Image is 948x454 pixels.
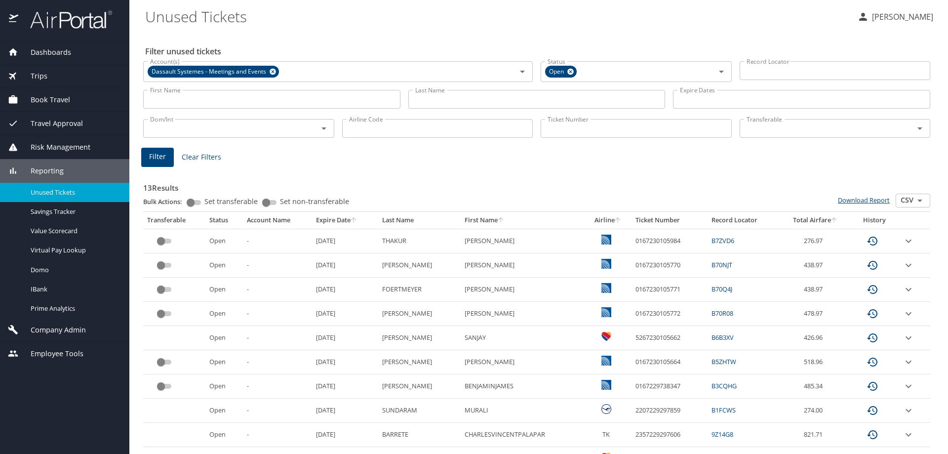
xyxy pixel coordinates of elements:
[31,304,118,313] span: Prime Analytics
[243,212,312,229] th: Account Name
[205,374,243,399] td: Open
[711,309,733,318] a: B70R08
[148,67,272,77] span: Dassault Systemes - Meetings and Events
[145,1,849,32] h1: Unused Tickets
[711,357,736,366] a: B5ZHTW
[243,423,312,447] td: -
[312,326,378,350] td: [DATE]
[312,423,378,447] td: [DATE]
[312,399,378,423] td: [DATE]
[312,374,378,399] td: [DATE]
[205,350,243,374] td: Open
[601,259,611,269] img: United Airlines
[913,194,927,207] button: Open
[205,399,243,423] td: Open
[143,197,190,206] p: Bulk Actions:
[498,217,505,224] button: sort
[461,423,585,447] td: CHARLESVINCENTPALAPAR
[31,246,118,255] span: Virtual Pay Lookup
[632,302,708,326] td: 0167230105772
[378,423,461,447] td: BARRETE
[632,253,708,278] td: 0167230105770
[853,8,937,26] button: [PERSON_NAME]
[461,399,585,423] td: MURALI
[205,326,243,350] td: Open
[601,331,611,341] img: Southwest Airlines
[708,212,780,229] th: Record Locator
[18,325,86,335] span: Company Admin
[145,43,932,59] h2: Filter unused tickets
[18,165,64,176] span: Reporting
[903,429,914,441] button: expand row
[615,217,622,224] button: sort
[243,350,312,374] td: -
[205,278,243,302] td: Open
[903,405,914,416] button: expand row
[913,122,927,135] button: Open
[903,332,914,344] button: expand row
[632,326,708,350] td: 5267230105662
[204,198,258,205] span: Set transferable
[632,229,708,253] td: 0167230105984
[243,229,312,253] td: -
[461,212,585,229] th: First Name
[312,278,378,302] td: [DATE]
[243,253,312,278] td: -
[461,253,585,278] td: [PERSON_NAME]
[378,229,461,253] td: THAKUR
[31,265,118,275] span: Domo
[632,212,708,229] th: Ticket Number
[18,71,47,82] span: Trips
[711,406,736,414] a: B1FCWS
[585,212,632,229] th: Airline
[601,283,611,293] img: United Airlines
[178,148,225,166] button: Clear Filters
[632,350,708,374] td: 0167230105664
[19,10,112,29] img: airportal-logo.png
[780,302,851,326] td: 478.97
[143,176,930,194] h3: 13 Results
[461,278,585,302] td: [PERSON_NAME]
[243,278,312,302] td: -
[461,302,585,326] td: [PERSON_NAME]
[18,348,83,359] span: Employee Tools
[18,142,90,153] span: Risk Management
[711,430,733,439] a: 9Z14G8
[780,350,851,374] td: 518.96
[851,212,899,229] th: History
[780,212,851,229] th: Total Airfare
[461,229,585,253] td: [PERSON_NAME]
[205,423,243,447] td: Open
[601,307,611,317] img: United Airlines
[378,374,461,399] td: [PERSON_NAME]
[317,122,331,135] button: Open
[18,118,83,129] span: Travel Approval
[351,217,357,224] button: sort
[205,302,243,326] td: Open
[711,333,734,342] a: B6B3XV
[711,381,737,390] a: B3CQHG
[31,188,118,197] span: Unused Tickets
[545,66,577,78] div: Open
[602,430,610,439] span: TK
[780,374,851,399] td: 485.34
[714,65,728,79] button: Open
[18,94,70,105] span: Book Travel
[601,356,611,366] img: United Airlines
[312,253,378,278] td: [DATE]
[632,399,708,423] td: 2207229297859
[903,235,914,247] button: expand row
[149,151,166,163] span: Filter
[243,302,312,326] td: -
[780,326,851,350] td: 426.96
[780,423,851,447] td: 821.71
[378,278,461,302] td: FOERTMEYER
[243,326,312,350] td: -
[205,253,243,278] td: Open
[312,229,378,253] td: [DATE]
[378,253,461,278] td: [PERSON_NAME]
[515,65,529,79] button: Open
[205,212,243,229] th: Status
[461,350,585,374] td: [PERSON_NAME]
[903,259,914,271] button: expand row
